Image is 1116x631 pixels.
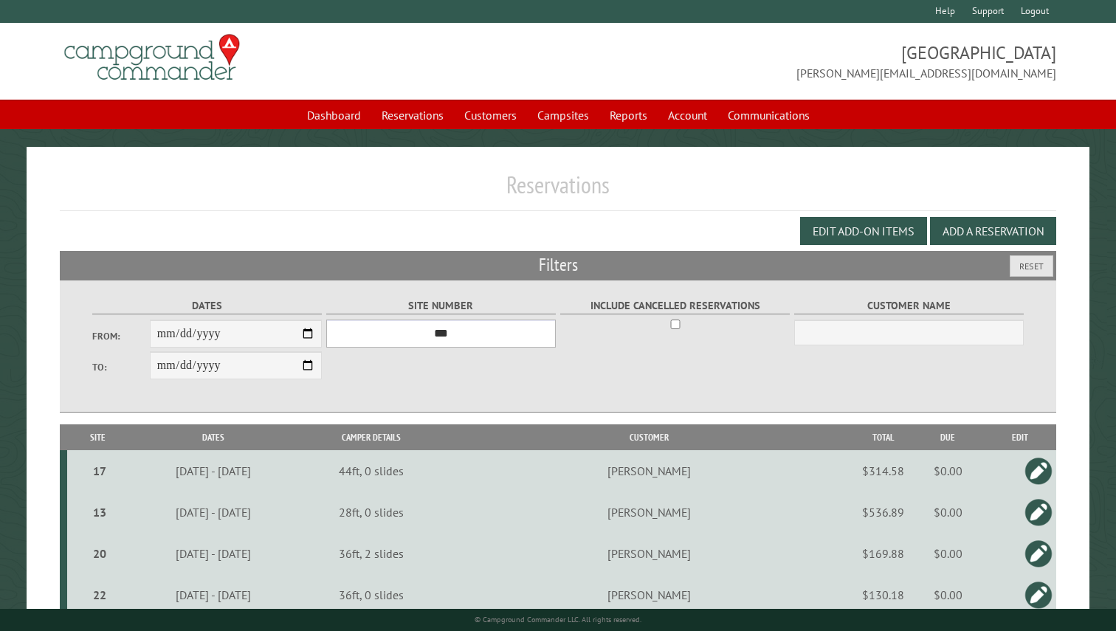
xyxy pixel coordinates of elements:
a: Account [659,101,716,129]
a: Reports [601,101,656,129]
td: $0.00 [912,574,983,616]
a: Customers [455,101,526,129]
a: Reservations [373,101,452,129]
label: Include Cancelled Reservations [560,297,790,314]
div: 13 [73,505,126,520]
th: Site [67,424,128,450]
button: Reset [1010,255,1053,277]
label: Site Number [326,297,556,314]
div: [DATE] - [DATE] [131,505,295,520]
span: [GEOGRAPHIC_DATA] [PERSON_NAME][EMAIL_ADDRESS][DOMAIN_NAME] [558,41,1056,82]
div: 22 [73,587,126,602]
div: 17 [73,463,126,478]
label: From: [92,329,150,343]
label: To: [92,360,150,374]
a: Communications [719,101,819,129]
h1: Reservations [60,170,1055,211]
td: $0.00 [912,492,983,533]
td: [PERSON_NAME] [445,492,853,533]
div: 20 [73,546,126,561]
button: Edit Add-on Items [800,217,927,245]
th: Due [912,424,983,450]
small: © Campground Commander LLC. All rights reserved. [475,615,641,624]
a: Campsites [528,101,598,129]
td: $130.18 [853,574,912,616]
td: [PERSON_NAME] [445,574,853,616]
td: $0.00 [912,450,983,492]
th: Total [853,424,912,450]
td: [PERSON_NAME] [445,450,853,492]
td: $536.89 [853,492,912,533]
td: $314.58 [853,450,912,492]
th: Camper Details [298,424,446,450]
a: Dashboard [298,101,370,129]
label: Dates [92,297,322,314]
td: $0.00 [912,533,983,574]
td: [PERSON_NAME] [445,533,853,574]
td: 36ft, 0 slides [298,574,446,616]
td: 36ft, 2 slides [298,533,446,574]
div: [DATE] - [DATE] [131,587,295,602]
td: $169.88 [853,533,912,574]
div: [DATE] - [DATE] [131,463,295,478]
img: Campground Commander [60,29,244,86]
th: Dates [128,424,297,450]
td: 44ft, 0 slides [298,450,446,492]
button: Add a Reservation [930,217,1056,245]
th: Customer [445,424,853,450]
th: Edit [983,424,1055,450]
h2: Filters [60,251,1055,279]
div: [DATE] - [DATE] [131,546,295,561]
label: Customer Name [794,297,1024,314]
td: 28ft, 0 slides [298,492,446,533]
